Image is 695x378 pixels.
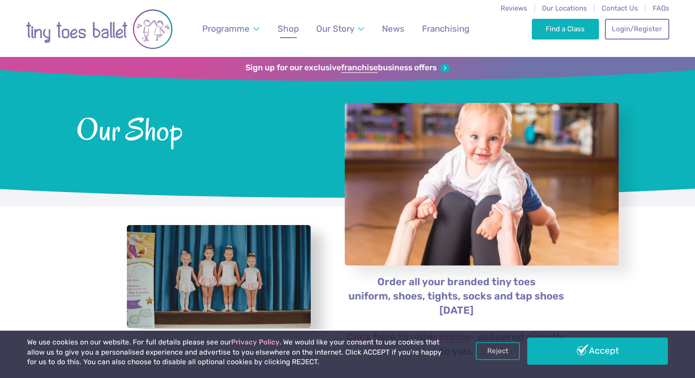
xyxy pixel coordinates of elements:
span: Franchising [422,23,469,34]
a: Reviews [501,4,527,12]
a: Shop [273,18,303,39]
span: News [382,23,404,34]
a: News [377,18,409,39]
span: Shop [278,23,299,34]
a: FAQs [653,4,669,12]
p: Order all your branded tiny toes uniform, shoes, tights, socks and tap shoes [DATE] [344,275,568,318]
a: Find a Class [532,19,599,39]
span: Programme [202,23,250,34]
a: Login/Register [605,19,669,39]
strong: franchise [341,63,378,73]
img: tiny toes ballet [26,6,173,52]
a: Programme [198,18,264,39]
a: Our Locations [542,4,587,12]
a: Sign up for our exclusivefranchisebusiness offers [245,63,449,73]
a: Franchising [418,18,474,39]
span: Our Shop [76,110,320,147]
a: Reject [476,342,520,360]
a: Accept [527,338,668,364]
a: Our Story [312,18,369,39]
span: Our Story [316,23,354,34]
a: View full-size image [127,225,311,328]
p: We use cookies on our website. For full details please see our . We would like your consent to us... [27,338,444,367]
a: Contact Us [602,4,638,12]
a: Privacy Policy [231,338,279,346]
